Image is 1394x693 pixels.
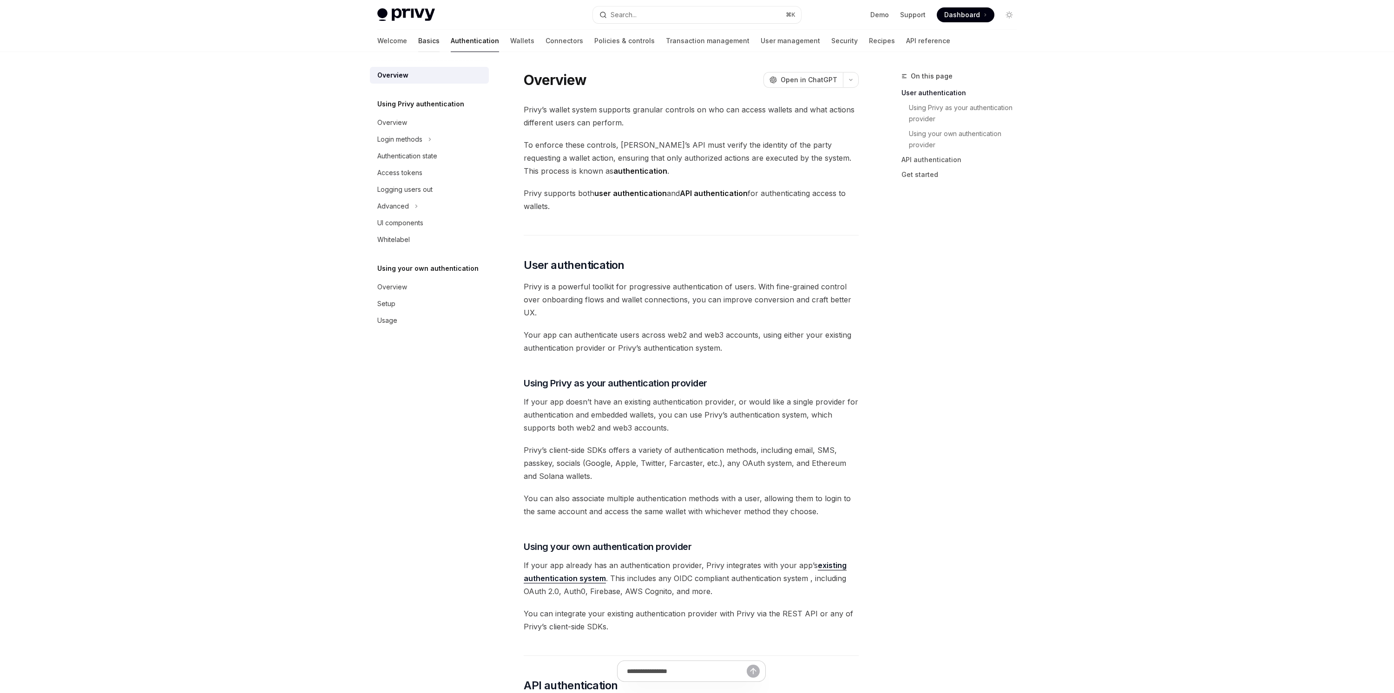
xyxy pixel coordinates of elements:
[377,8,435,21] img: light logo
[594,30,655,52] a: Policies & controls
[377,217,423,229] div: UI components
[377,167,422,178] div: Access tokens
[831,30,858,52] a: Security
[377,201,409,212] div: Advanced
[611,9,637,20] div: Search...
[377,30,407,52] a: Welcome
[944,10,980,20] span: Dashboard
[377,150,437,162] div: Authentication state
[377,98,464,110] h5: Using Privy authentication
[524,72,586,88] h1: Overview
[377,134,422,145] div: Login methods
[377,281,407,293] div: Overview
[510,30,534,52] a: Wallets
[524,377,707,390] span: Using Privy as your authentication provider
[377,298,395,309] div: Setup
[377,234,410,245] div: Whitelabel
[900,10,926,20] a: Support
[370,295,489,312] a: Setup
[1002,7,1017,22] button: Toggle dark mode
[524,328,859,354] span: Your app can authenticate users across web2 and web3 accounts, using either your existing authent...
[524,607,859,633] span: You can integrate your existing authentication provider with Privy via the REST API or any of Pri...
[906,30,950,52] a: API reference
[524,492,859,518] span: You can also associate multiple authentication methods with a user, allowing them to login to the...
[747,665,760,678] button: Send message
[377,70,408,81] div: Overview
[524,540,691,553] span: Using your own authentication provider
[370,164,489,181] a: Access tokens
[593,7,801,23] button: Search...⌘K
[370,215,489,231] a: UI components
[370,231,489,248] a: Whitelabel
[377,117,407,128] div: Overview
[377,263,479,274] h5: Using your own authentication
[418,30,440,52] a: Basics
[370,181,489,198] a: Logging users out
[524,187,859,213] span: Privy supports both and for authenticating access to wallets.
[377,184,433,195] div: Logging users out
[524,559,859,598] span: If your app already has an authentication provider, Privy integrates with your app’s . This inclu...
[869,30,895,52] a: Recipes
[594,189,667,198] strong: user authentication
[911,71,953,82] span: On this page
[680,189,748,198] strong: API authentication
[901,152,1024,167] a: API authentication
[377,315,397,326] div: Usage
[370,312,489,329] a: Usage
[781,75,837,85] span: Open in ChatGPT
[524,138,859,177] span: To enforce these controls, [PERSON_NAME]’s API must verify the identity of the party requesting a...
[370,279,489,295] a: Overview
[786,11,796,19] span: ⌘ K
[909,126,1024,152] a: Using your own authentication provider
[524,103,859,129] span: Privy’s wallet system supports granular controls on who can access wallets and what actions diffe...
[870,10,889,20] a: Demo
[524,395,859,434] span: If your app doesn’t have an existing authentication provider, or would like a single provider for...
[763,72,843,88] button: Open in ChatGPT
[909,100,1024,126] a: Using Privy as your authentication provider
[370,148,489,164] a: Authentication state
[524,280,859,319] span: Privy is a powerful toolkit for progressive authentication of users. With fine-grained control ov...
[524,258,625,273] span: User authentication
[613,166,667,176] strong: authentication
[937,7,994,22] a: Dashboard
[761,30,820,52] a: User management
[370,114,489,131] a: Overview
[901,85,1024,100] a: User authentication
[546,30,583,52] a: Connectors
[451,30,499,52] a: Authentication
[524,444,859,483] span: Privy’s client-side SDKs offers a variety of authentication methods, including email, SMS, passke...
[370,67,489,84] a: Overview
[901,167,1024,182] a: Get started
[666,30,750,52] a: Transaction management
